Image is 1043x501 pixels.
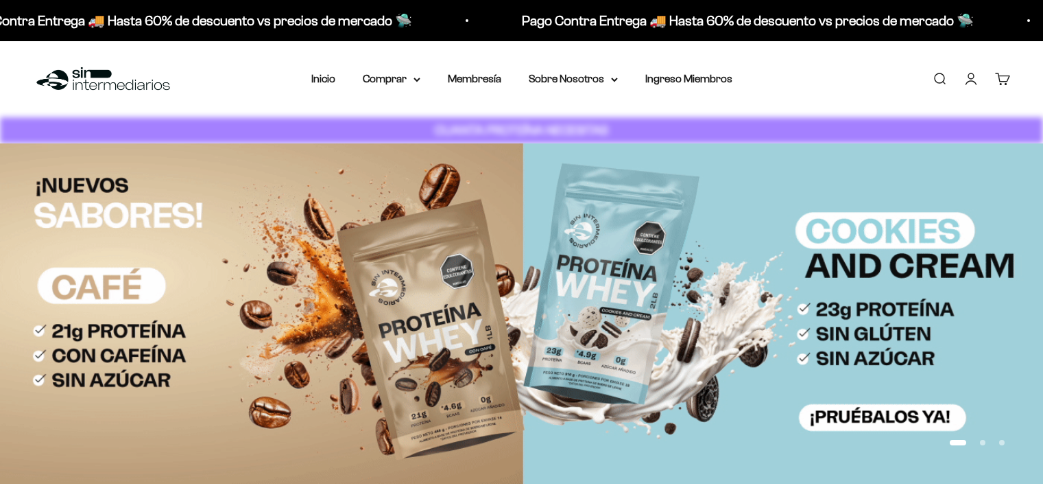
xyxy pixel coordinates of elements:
[645,73,732,84] a: Ingreso Miembros
[529,70,618,88] summary: Sobre Nosotros
[311,73,335,84] a: Inicio
[363,70,420,88] summary: Comprar
[520,10,972,32] p: Pago Contra Entrega 🚚 Hasta 60% de descuento vs precios de mercado 🛸
[435,123,608,137] strong: CUANTA PROTEÍNA NECESITAS
[448,73,501,84] a: Membresía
